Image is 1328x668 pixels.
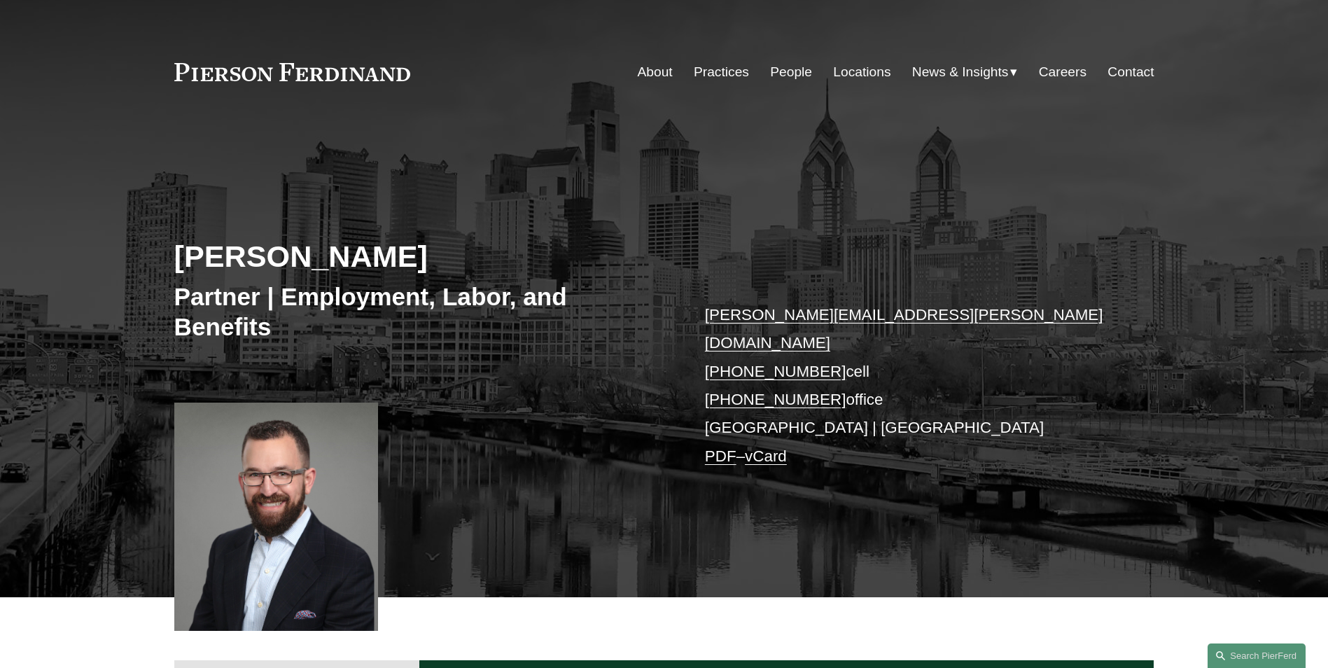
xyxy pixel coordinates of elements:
a: Contact [1107,59,1154,85]
a: [PHONE_NUMBER] [705,363,846,380]
a: Locations [833,59,890,85]
a: [PERSON_NAME][EMAIL_ADDRESS][PERSON_NAME][DOMAIN_NAME] [705,306,1103,352]
p: cell office [GEOGRAPHIC_DATA] | [GEOGRAPHIC_DATA] – [705,301,1113,471]
a: Careers [1039,59,1086,85]
a: PDF [705,447,736,465]
h3: Partner | Employment, Labor, and Benefits [174,281,664,342]
a: [PHONE_NUMBER] [705,391,846,408]
a: Practices [694,59,749,85]
span: News & Insights [912,60,1009,85]
a: folder dropdown [912,59,1018,85]
h2: [PERSON_NAME] [174,238,664,274]
a: People [770,59,812,85]
a: About [638,59,673,85]
a: Search this site [1208,643,1306,668]
a: vCard [745,447,787,465]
